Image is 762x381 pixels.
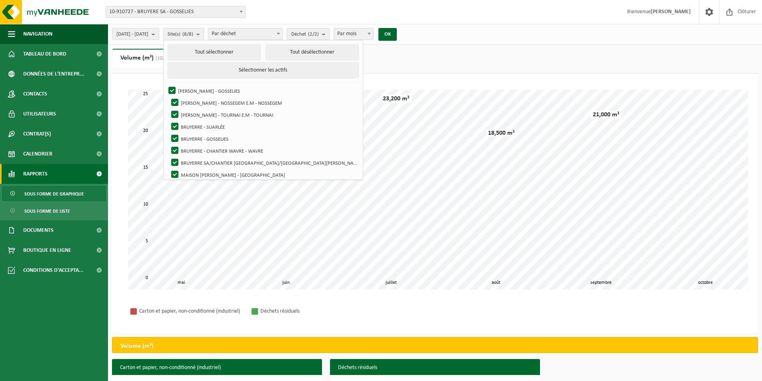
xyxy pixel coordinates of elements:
[112,49,189,67] a: Volume (m³)
[2,203,106,218] a: Sous forme de liste
[168,62,359,78] button: Sélectionner les actifs
[24,186,84,201] span: Sous forme de graphique
[266,44,359,60] button: Tout désélectionner
[334,28,373,40] span: Par mois
[170,145,358,157] label: BRUYERRE - CHANTIER WAVRE - WAVRE
[23,24,52,44] span: Navigation
[106,6,245,18] span: 10-910727 - BRUYERE SA - GOSSELIES
[308,32,319,37] count: (2/2)
[24,203,70,219] span: Sous forme de liste
[168,28,193,40] span: Site(s)
[287,28,330,40] button: Déchet(2/2)
[330,359,540,377] h3: Déchets résiduels
[116,28,148,40] span: [DATE] - [DATE]
[170,109,358,121] label: [PERSON_NAME] - TOURNAI E.M - TOURNAI
[170,157,358,169] label: BRUYERRE SA/CHANTIER [GEOGRAPHIC_DATA]/[GEOGRAPHIC_DATA][PERSON_NAME]
[112,28,159,40] button: [DATE] - [DATE]
[23,260,84,280] span: Conditions d'accepta...
[260,306,364,316] div: Déchets résiduels
[591,111,621,119] div: 21,000 m³
[23,84,47,104] span: Contacts
[486,129,516,137] div: 18,500 m³
[2,186,106,201] a: Sous forme de graphique
[651,9,691,15] strong: [PERSON_NAME]
[170,121,358,133] label: BRUYERRE - SUARLÉE
[170,97,358,109] label: [PERSON_NAME] - NOSSEGEM E.M - NOSSEGEM
[381,95,411,103] div: 23,200 m³
[163,28,204,40] button: Site(s)(8/8)
[334,28,374,40] span: Par mois
[23,64,84,84] span: Données de l'entrepr...
[170,169,358,181] label: MAISON [PERSON_NAME] - [GEOGRAPHIC_DATA]
[23,164,48,184] span: Rapports
[23,104,56,124] span: Utilisateurs
[23,144,52,164] span: Calendrier
[23,124,51,144] span: Contrat(s)
[378,28,397,41] button: OK
[23,220,54,240] span: Documents
[106,6,246,18] span: 10-910727 - BRUYERE SA - GOSSELIES
[170,133,358,145] label: BRUYERRE - GOSSELIES
[168,44,261,60] button: Tout sélectionner
[23,240,71,260] span: Boutique en ligne
[182,32,193,37] count: (8/8)
[112,337,162,355] h2: Volume (m³)
[23,44,66,64] span: Tableau de bord
[139,306,243,316] div: Carton et papier, non-conditionné (industriel)
[208,28,282,40] span: Par déchet
[154,56,181,61] span: (102,200 m³)
[208,28,283,40] span: Par déchet
[167,85,358,97] label: [PERSON_NAME] - GOSSELIES
[291,28,319,40] span: Déchet
[112,359,322,377] h3: Carton et papier, non-conditionné (industriel)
